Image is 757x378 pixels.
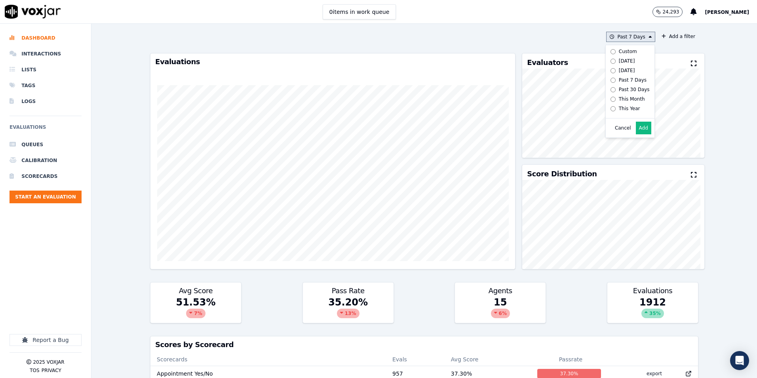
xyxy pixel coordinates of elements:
[705,7,757,17] button: [PERSON_NAME]
[527,59,568,66] h3: Evaluators
[386,353,445,366] th: Evals
[10,168,82,184] a: Scorecards
[612,287,693,294] h3: Evaluations
[652,7,690,17] button: 24,293
[10,30,82,46] a: Dashboard
[611,87,616,92] input: Past 30 Days
[155,287,236,294] h3: Avg Score
[619,105,640,112] div: This Year
[611,68,616,73] input: [DATE]
[150,296,241,323] div: 51.53 %
[30,367,39,374] button: TOS
[662,9,679,15] p: 24,293
[636,122,651,134] button: Add
[150,353,386,366] th: Scorecards
[611,106,616,111] input: This Year
[10,137,82,153] a: Queues
[652,7,683,17] button: 24,293
[337,309,359,318] div: 13 %
[10,94,82,109] a: Logs
[186,309,205,318] div: 7 %
[10,78,82,94] a: Tags
[5,5,61,19] img: voxjar logo
[10,122,82,137] h6: Evaluations
[323,4,396,19] button: 0items in work queue
[445,353,531,366] th: Avg Score
[308,287,389,294] h3: Pass Rate
[606,32,655,42] button: Past 7 Days Custom [DATE] [DATE] Past 7 Days Past 30 Days This Month This Year Cancel Add
[619,67,635,74] div: [DATE]
[611,49,616,54] input: Custom
[10,153,82,168] a: Calibration
[619,86,650,93] div: Past 30 Days
[705,10,749,15] span: [PERSON_NAME]
[619,77,647,83] div: Past 7 Days
[33,359,64,365] p: 2025 Voxjar
[619,48,637,55] div: Custom
[641,309,664,318] div: 35 %
[730,351,749,370] div: Open Intercom Messenger
[303,296,394,323] div: 35.20 %
[531,353,611,366] th: Passrate
[527,170,597,178] h3: Score Distribution
[611,97,616,102] input: This Month
[491,309,510,318] div: 6 %
[619,58,635,64] div: [DATE]
[460,287,541,294] h3: Agents
[155,341,693,348] h3: Scores by Scorecard
[658,32,698,41] button: Add a filter
[10,62,82,78] a: Lists
[619,96,645,102] div: This Month
[10,191,82,203] button: Start an Evaluation
[42,367,61,374] button: Privacy
[10,46,82,62] a: Interactions
[607,296,698,323] div: 1912
[611,59,616,64] input: [DATE]
[155,58,510,65] h3: Evaluations
[611,78,616,83] input: Past 7 Days
[10,334,82,346] button: Report a Bug
[455,296,546,323] div: 15
[615,125,631,131] button: Cancel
